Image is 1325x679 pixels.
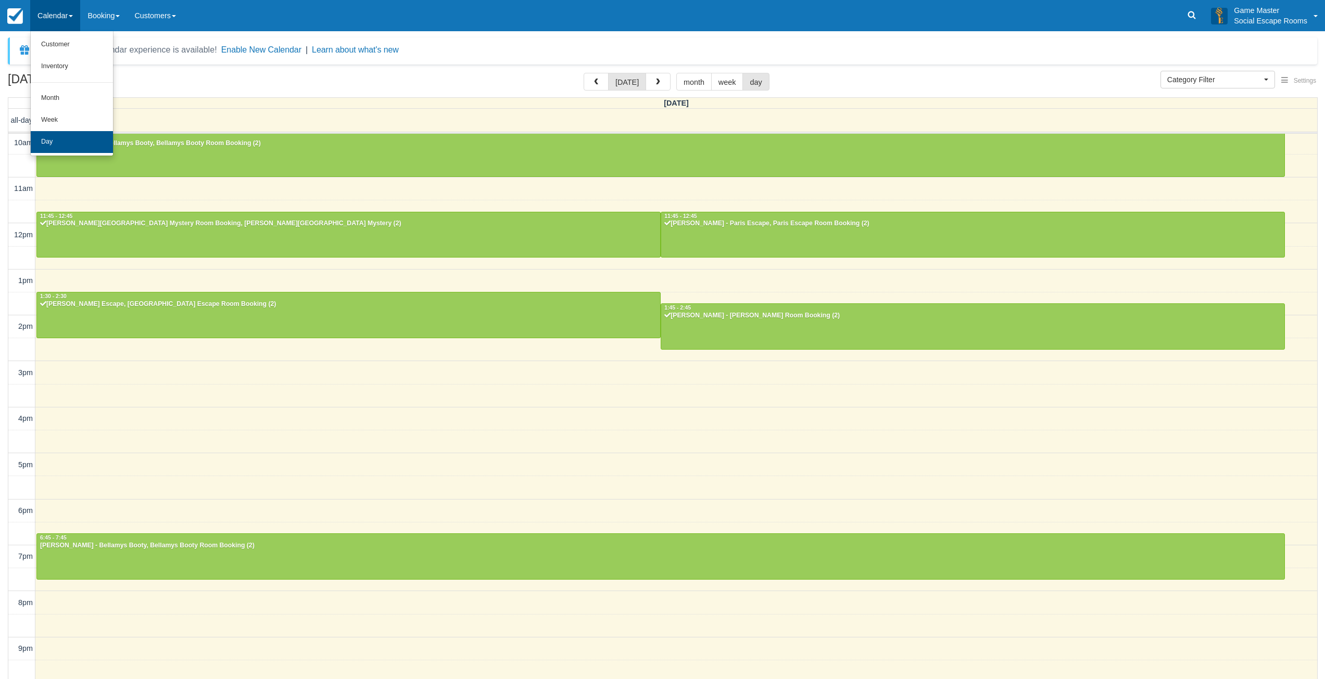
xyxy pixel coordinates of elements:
button: week [711,73,743,91]
span: Settings [1294,77,1316,84]
span: 1pm [18,276,33,285]
a: 6:45 - 7:45[PERSON_NAME] - Bellamys Booty, Bellamys Booty Room Booking (2) [36,533,1285,579]
span: 1:30 - 2:30 [40,293,67,299]
a: 11:45 - 12:45[PERSON_NAME] - Paris Escape, Paris Escape Room Booking (2) [661,212,1285,258]
img: A3 [1211,7,1228,24]
div: [PERSON_NAME] - [PERSON_NAME] Room Booking (2) [664,312,1282,320]
button: Category Filter [1160,71,1275,88]
span: 4pm [18,414,33,422]
a: Learn about what's new [312,45,399,54]
a: 11:45 - 12:45[PERSON_NAME][GEOGRAPHIC_DATA] Mystery Room Booking, [PERSON_NAME][GEOGRAPHIC_DATA] ... [36,212,661,258]
span: 3pm [18,368,33,377]
span: 12pm [14,230,33,239]
span: 8pm [18,598,33,607]
span: 6:45 - 7:45 [40,535,67,541]
p: Social Escape Rooms [1234,16,1307,26]
span: 9pm [18,644,33,652]
div: [PERSON_NAME] - Bellamys Booty, Bellamys Booty Room Booking (2) [40,139,1282,148]
span: | [306,45,308,54]
a: Month [31,87,113,109]
a: Week [31,109,113,131]
a: 1:30 - 2:30[PERSON_NAME] Escape, [GEOGRAPHIC_DATA] Escape Room Booking (2) [36,292,661,338]
span: 11:45 - 12:45 [40,213,72,219]
a: 10:00 - 11:00[PERSON_NAME] - Bellamys Booty, Bellamys Booty Room Booking (2) [36,132,1285,177]
div: [PERSON_NAME] - Bellamys Booty, Bellamys Booty Room Booking (2) [40,542,1282,550]
span: 11:45 - 12:45 [664,213,697,219]
span: 2pm [18,322,33,330]
span: 5pm [18,460,33,469]
ul: Calendar [30,31,113,156]
span: all-day [11,116,33,124]
h2: [DATE] [8,73,140,92]
a: 1:45 - 2:45[PERSON_NAME] - [PERSON_NAME] Room Booking (2) [661,303,1285,349]
button: Enable New Calendar [221,45,301,55]
div: A new Booking Calendar experience is available! [35,44,217,56]
span: 6pm [18,506,33,515]
span: 11am [14,184,33,193]
a: Day [31,131,113,153]
a: Inventory [31,56,113,78]
button: day [742,73,769,91]
span: 1:45 - 2:45 [664,305,691,311]
button: month [676,73,712,91]
button: Settings [1275,73,1322,88]
div: [PERSON_NAME] - Paris Escape, Paris Escape Room Booking (2) [664,220,1282,228]
span: [DATE] [664,99,689,107]
p: Game Master [1234,5,1307,16]
div: [PERSON_NAME] Escape, [GEOGRAPHIC_DATA] Escape Room Booking (2) [40,300,658,309]
span: 7pm [18,552,33,560]
a: Customer [31,34,113,56]
button: [DATE] [608,73,646,91]
span: Category Filter [1167,74,1261,85]
img: checkfront-main-nav-mini-logo.png [7,8,23,24]
span: 10am [14,138,33,147]
div: [PERSON_NAME][GEOGRAPHIC_DATA] Mystery Room Booking, [PERSON_NAME][GEOGRAPHIC_DATA] Mystery (2) [40,220,658,228]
